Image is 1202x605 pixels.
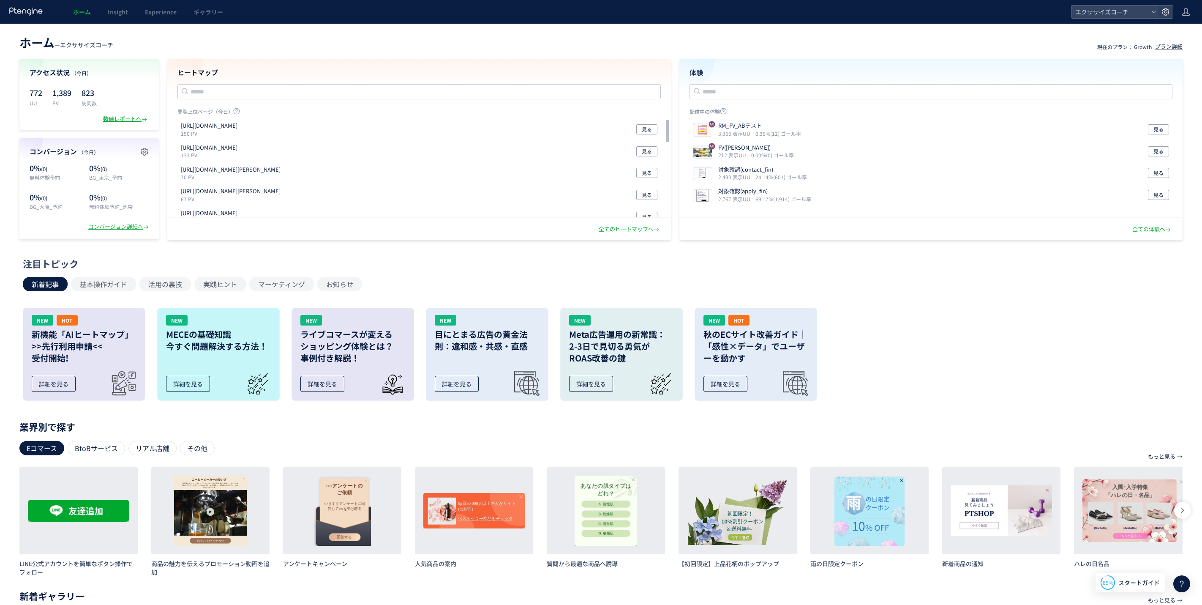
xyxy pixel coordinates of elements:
span: 見る [1153,124,1164,134]
i: 212 表示UU [718,151,750,159]
div: NEW [569,315,591,326]
span: スタートガイド [1118,578,1160,587]
span: (0) [41,165,47,173]
img: 0de609a69396425248617afdb2a8d67e1722504338188.png [693,168,712,180]
span: ホーム [73,8,91,16]
h3: ハレの日名品 [1074,559,1192,568]
i: 3,366 表示UU [718,130,754,137]
div: NEW [703,315,725,326]
p: https://exercisecoach.co.jp/column/53672 [181,209,237,217]
div: — [19,34,113,51]
span: （今日） [79,148,99,156]
div: リアル店舗 [128,441,177,455]
h3: アンケートキャンペーン [283,559,401,568]
h3: ライブコマースが変える ショッピング体験とは？ 事例付き解説！ [300,329,405,364]
p: 対象確認(contact_fin) [718,166,804,174]
h3: Meta広告運用の新常識： 2-3日で見切る勇気が ROAS改善の鍵 [569,329,674,364]
button: マーケティング [249,277,314,291]
span: 見る [642,168,652,178]
button: 見る [1148,124,1169,134]
p: 閲覧上位ページ（今日） [177,108,661,118]
p: https://shapes-international.co.jp/home/cam11 [181,144,237,152]
p: 823 [82,86,97,99]
div: 全ての体験へ [1132,225,1172,233]
div: BtoBサービス [68,441,125,455]
button: 見る [636,190,657,200]
div: Eコマース [19,441,64,455]
p: → [1177,449,1183,464]
p: 0% [89,192,149,203]
button: 見る [636,168,657,178]
p: 150 PV [181,130,241,137]
div: プラン詳細 [1155,43,1183,51]
a: NEWHOT新機能「AIヒートマップ」>>先行利用申請<<受付開始!詳細を見る [23,308,145,401]
span: 見る [1153,146,1164,156]
h3: MECEの基礎知識 今すぐ問題解決する方法！ [166,329,271,352]
div: 数値レポートへ [103,115,149,123]
span: 見る [642,124,652,134]
p: https://shapes-international.co.jp/hain-pilates [181,166,281,174]
div: NEW [32,315,53,326]
button: 基本操作ガイド [71,277,136,291]
span: 見る [1153,190,1164,200]
p: FV(町田) [718,144,790,152]
span: 85% [1103,579,1113,586]
i: 69.17%(1,914) ゴール率 [755,195,811,203]
div: 詳細を見る [703,376,747,392]
a: NEWMECEの基礎知識今すぐ問題解決する方法！詳細を見る [157,308,280,401]
p: 現在のプラン： Growth [1097,43,1152,50]
p: 54 PV [181,217,241,224]
h4: アクセス状況 [30,68,149,77]
p: BG_東京_予約 [89,174,149,181]
span: Insight [108,8,128,16]
h3: LINE公式アカウントを簡単なボタン操作でフォロー [19,559,138,576]
span: 見る [642,190,652,200]
p: 0% [89,163,149,174]
span: 見る [642,146,652,156]
p: 配信中の体験 [690,108,1173,118]
span: 見る [1153,168,1164,178]
h3: 雨の日限定クーポン [810,559,929,568]
span: エクササイズコーチ [60,41,113,49]
span: ホーム [19,34,55,51]
button: 見る [636,212,657,222]
h3: 秋のECサイト改善ガイド｜「感性×データ」でユーザーを動かす [703,329,808,364]
p: 67 PV [181,195,284,203]
span: (0) [101,194,107,202]
p: https://exercisecoach.co.jp/lp5 [181,122,237,130]
span: 見る [642,212,652,222]
i: 0.00%(0) ゴール率 [751,151,794,159]
a: NEWMeta広告運用の新常識：2-3日で見切る勇気がROAS改善の鍵詳細を見る [560,308,683,401]
span: エクササイズコーチ [1073,5,1148,18]
div: その他 [180,441,215,455]
img: 75bc9510a198fd956789d57a0b57db2b1756885886511.jpeg [693,146,712,158]
div: HOT [728,315,750,326]
p: 業界別で探す [19,424,1183,429]
span: (0) [41,194,47,202]
button: 見る [1148,190,1169,200]
span: Experience [145,8,177,16]
div: 詳細を見る [569,376,613,392]
a: NEW目にとまる広告の黄金法則：違和感・共感・直感詳細を見る [426,308,548,401]
button: 新着記事 [23,277,68,291]
div: コンバージョン詳細へ [88,223,150,231]
i: 2,767 表示UU [718,195,754,203]
img: 87852270ec45347ad5bc8002c942269e1759363700888.jpeg [693,124,712,136]
div: 詳細を見る [300,376,344,392]
div: 全てのヒートマップへ [599,225,661,233]
button: 実践ヒント [194,277,246,291]
h4: コンバージョン [30,147,149,156]
button: お知らせ [317,277,362,291]
img: 510b07899b16470ee8140da9b665b1571721111989863.png [693,190,712,202]
p: BG_大阪_予約 [30,203,85,210]
div: NEW [300,315,322,326]
p: 0% [30,192,85,203]
p: 1,389 [52,86,71,99]
h4: ヒートマップ [177,68,661,77]
div: 詳細を見る [166,376,210,392]
p: 訪問数 [82,99,97,107]
button: 見る [1148,168,1169,178]
h3: 目にとまる広告の黄金法則：違和感・共感・直感 [435,329,540,352]
i: 0.36%(12) ゴール率 [755,130,801,137]
button: 活用の裏技 [139,277,191,291]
